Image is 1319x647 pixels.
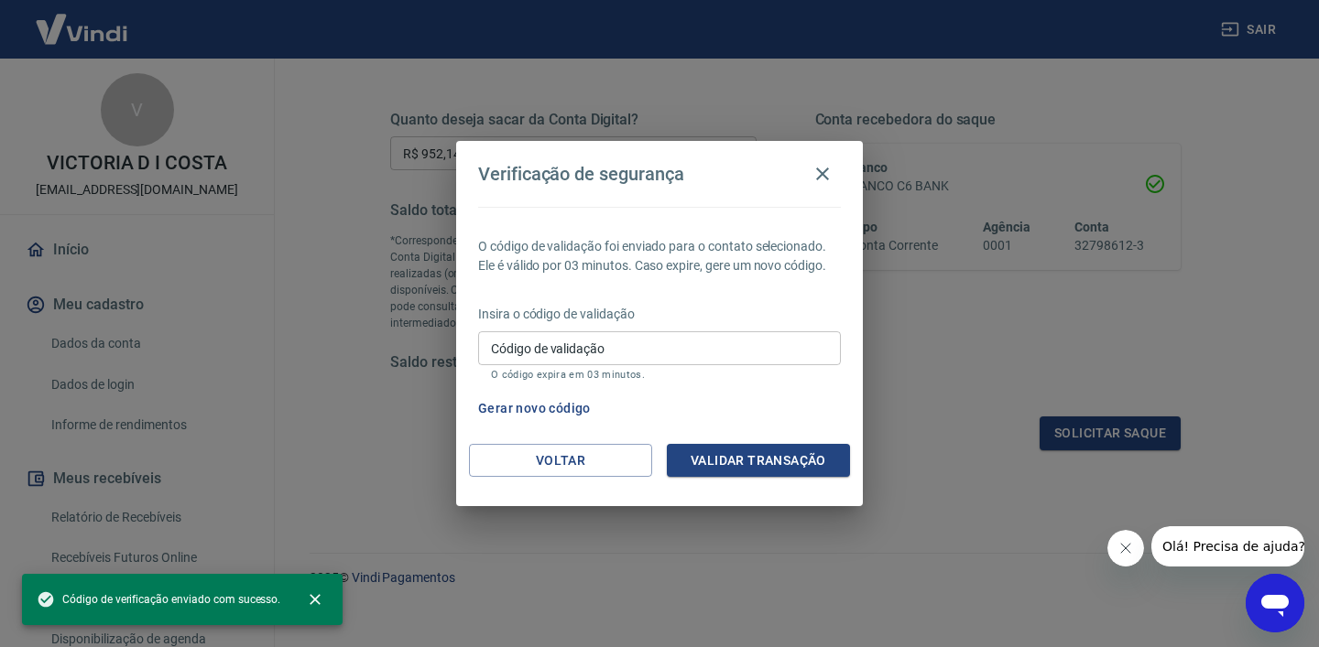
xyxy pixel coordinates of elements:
span: Olá! Precisa de ajuda? [11,13,154,27]
button: Voltar [469,444,652,478]
p: O código expira em 03 minutos. [491,369,828,381]
p: Insira o código de validação [478,305,841,324]
span: Código de verificação enviado com sucesso. [37,590,280,609]
button: close [295,579,335,620]
button: Validar transação [667,444,850,478]
h4: Verificação de segurança [478,163,684,185]
iframe: Mensagem da empresa [1151,526,1304,566]
p: O código de validação foi enviado para o contato selecionado. Ele é válido por 03 minutos. Caso e... [478,237,841,275]
button: Gerar novo código [471,392,598,426]
iframe: Fechar mensagem [1107,530,1144,566]
iframe: Botão para abrir a janela de mensagens [1246,574,1304,632]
